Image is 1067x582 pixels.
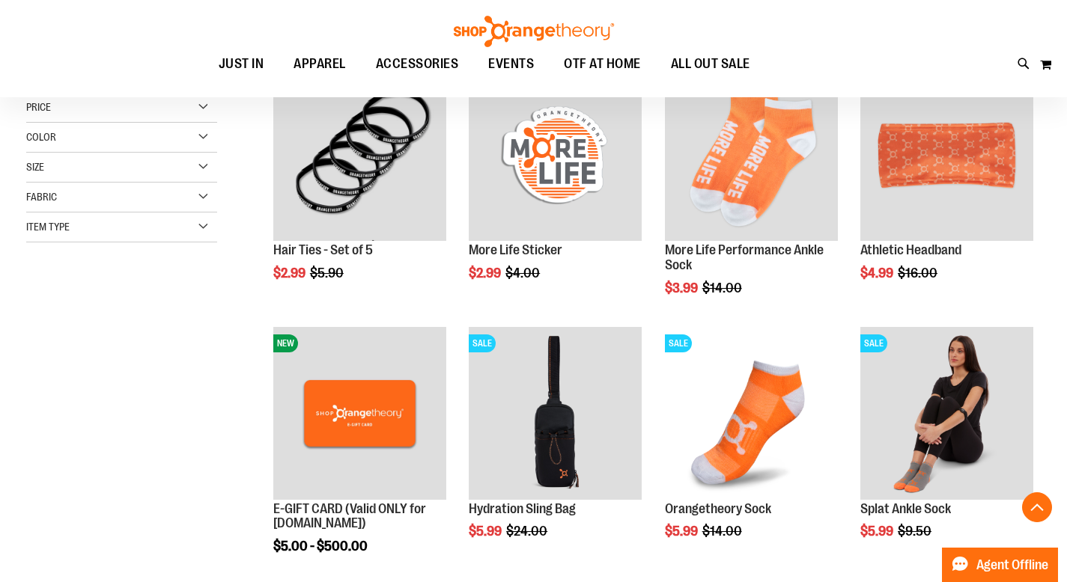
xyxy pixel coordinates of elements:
[469,524,504,539] span: $5.99
[942,548,1058,582] button: Agent Offline
[860,501,951,516] a: Splat Ankle Sock
[488,47,534,81] span: EVENTS
[657,61,845,334] div: product
[665,242,824,272] a: More Life Performance Ankle Sock
[469,327,642,500] img: Product image for Hydration Sling Bag
[26,101,51,113] span: Price
[273,327,446,500] img: E-GIFT CARD (Valid ONLY for ShopOrangetheory.com)
[273,68,446,243] a: Hair Ties - Set of 5SALE
[505,266,542,281] span: $4.00
[665,327,838,502] a: Product image for Orangetheory SockSALE
[294,47,346,81] span: APPAREL
[860,266,896,281] span: $4.99
[26,191,57,203] span: Fabric
[853,319,1041,578] div: product
[860,334,887,352] span: SALE
[469,266,503,281] span: $2.99
[976,558,1048,572] span: Agent Offline
[469,242,562,257] a: More Life Sticker
[665,281,700,295] span: $3.99
[273,68,446,241] img: Hair Ties - Set of 5
[469,501,576,516] a: Hydration Sling Bag
[219,47,264,81] span: JUST IN
[860,242,961,257] a: Athletic Headband
[853,61,1041,319] div: product
[273,242,373,257] a: Hair Ties - Set of 5
[564,47,641,81] span: OTF AT HOME
[310,266,346,281] span: $5.90
[702,524,744,539] span: $14.00
[506,524,550,539] span: $24.00
[461,61,649,319] div: product
[376,47,459,81] span: ACCESSORIES
[461,319,649,578] div: product
[860,68,1033,243] a: Product image for Athletic HeadbandSALE
[469,68,642,241] img: Product image for More Life Sticker
[702,281,744,295] span: $14.00
[665,68,838,241] img: Product image for More Life Performance Ankle Sock
[26,131,56,143] span: Color
[665,524,700,539] span: $5.99
[26,221,70,233] span: Item Type
[665,334,692,352] span: SALE
[665,501,771,516] a: Orangetheory Sock
[860,327,1033,502] a: Product image for Splat Ankle SockSALE
[665,68,838,243] a: Product image for More Life Performance Ankle SockSALE
[860,327,1033,500] img: Product image for Splat Ankle Sock
[26,161,44,173] span: Size
[452,16,616,47] img: Shop Orangetheory
[898,524,934,539] span: $9.50
[860,524,896,539] span: $5.99
[1022,492,1052,522] button: Back To Top
[266,61,454,319] div: product
[273,334,298,352] span: NEW
[665,327,838,500] img: Product image for Orangetheory Sock
[273,539,368,554] span: $5.00 - $500.00
[898,266,940,281] span: $16.00
[469,334,496,352] span: SALE
[273,266,308,281] span: $2.99
[273,501,426,531] a: E-GIFT CARD (Valid ONLY for [DOMAIN_NAME])
[273,327,446,502] a: E-GIFT CARD (Valid ONLY for ShopOrangetheory.com)NEW
[671,47,750,81] span: ALL OUT SALE
[469,68,642,243] a: Product image for More Life StickerSALE
[860,68,1033,241] img: Product image for Athletic Headband
[657,319,845,578] div: product
[469,327,642,502] a: Product image for Hydration Sling BagSALE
